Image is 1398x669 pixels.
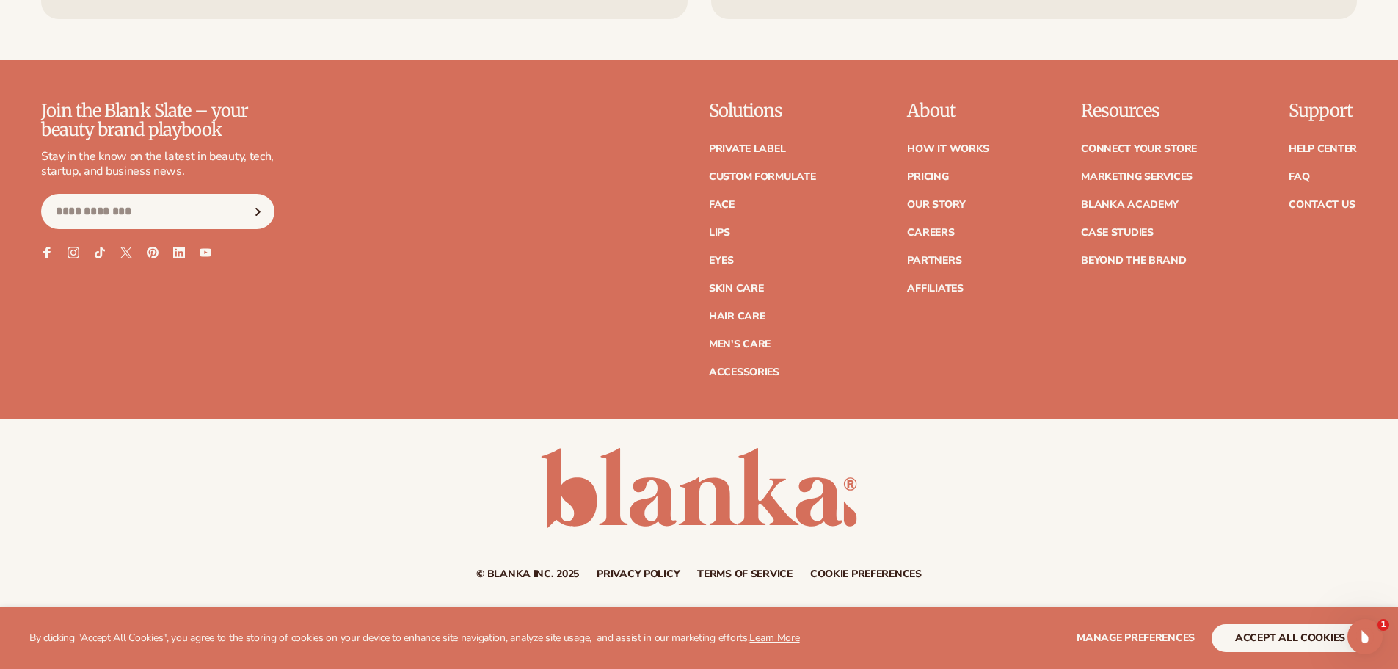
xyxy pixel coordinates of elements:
[1289,172,1309,182] a: FAQ
[1081,228,1154,238] a: Case Studies
[1347,619,1383,654] iframe: Intercom live chat
[1377,619,1389,631] span: 1
[907,101,989,120] p: About
[1289,144,1357,154] a: Help Center
[1081,101,1197,120] p: Resources
[1212,624,1369,652] button: accept all cookies
[476,567,579,581] small: © Blanka Inc. 2025
[1077,631,1195,645] span: Manage preferences
[709,200,735,210] a: Face
[709,172,816,182] a: Custom formulate
[907,256,961,266] a: Partners
[709,101,816,120] p: Solutions
[810,569,922,579] a: Cookie preferences
[1289,101,1357,120] p: Support
[1081,172,1193,182] a: Marketing services
[907,144,989,154] a: How It Works
[709,339,771,350] a: Men's Care
[709,367,779,377] a: Accessories
[907,200,965,210] a: Our Story
[1077,624,1195,652] button: Manage preferences
[597,569,680,579] a: Privacy policy
[907,172,948,182] a: Pricing
[241,194,274,229] button: Subscribe
[41,149,274,180] p: Stay in the know on the latest in beauty, tech, startup, and business news.
[1081,200,1179,210] a: Blanka Academy
[1081,144,1197,154] a: Connect your store
[907,283,963,294] a: Affiliates
[697,569,793,579] a: Terms of service
[709,144,785,154] a: Private label
[709,256,734,266] a: Eyes
[709,283,763,294] a: Skin Care
[29,632,800,645] p: By clicking "Accept All Cookies", you agree to the storing of cookies on your device to enhance s...
[709,228,730,238] a: Lips
[41,101,274,140] p: Join the Blank Slate – your beauty brand playbook
[709,311,765,322] a: Hair Care
[907,228,954,238] a: Careers
[1289,200,1355,210] a: Contact Us
[749,631,799,645] a: Learn More
[1081,256,1187,266] a: Beyond the brand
